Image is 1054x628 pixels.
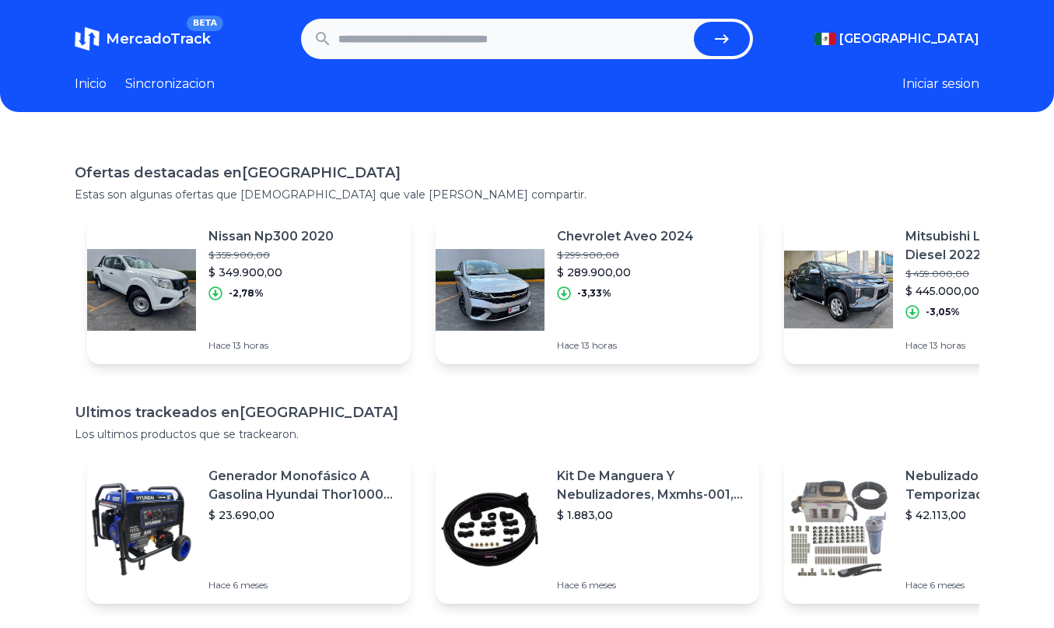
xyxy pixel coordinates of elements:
p: Hace 6 meses [208,579,398,591]
h1: Ultimos trackeados en [GEOGRAPHIC_DATA] [75,402,979,423]
span: BETA [187,16,223,31]
p: $ 1.883,00 [557,507,747,523]
img: Featured image [87,235,196,344]
img: Featured image [436,235,545,344]
img: Mexico [814,33,836,45]
p: $ 349.900,00 [208,265,334,280]
button: Iniciar sesion [902,75,979,93]
a: Featured imageKit De Manguera Y Nebulizadores, Mxmhs-001, 6m, 6 Tees, 8 Bo$ 1.883,00Hace 6 meses [436,454,759,604]
p: -3,33% [577,287,611,300]
span: MercadoTrack [106,30,211,47]
button: [GEOGRAPHIC_DATA] [814,30,979,48]
p: -3,05% [926,306,960,318]
p: -2,78% [229,287,264,300]
a: Featured imageGenerador Monofásico A Gasolina Hyundai Thor10000 P 11.5 Kw$ 23.690,00Hace 6 meses [87,454,411,604]
p: $ 289.900,00 [557,265,694,280]
a: MercadoTrackBETA [75,26,211,51]
a: Featured imageNissan Np300 2020$ 359.900,00$ 349.900,00-2,78%Hace 13 horas [87,215,411,364]
h1: Ofertas destacadas en [GEOGRAPHIC_DATA] [75,162,979,184]
p: $ 23.690,00 [208,507,398,523]
img: MercadoTrack [75,26,100,51]
img: Featured image [436,475,545,584]
a: Featured imageChevrolet Aveo 2024$ 299.900,00$ 289.900,00-3,33%Hace 13 horas [436,215,759,364]
p: Hace 6 meses [557,579,747,591]
a: Inicio [75,75,107,93]
span: [GEOGRAPHIC_DATA] [839,30,979,48]
img: Featured image [784,475,893,584]
a: Sincronizacion [125,75,215,93]
p: Generador Monofásico A Gasolina Hyundai Thor10000 P 11.5 Kw [208,467,398,504]
p: $ 299.900,00 [557,249,694,261]
p: Los ultimos productos que se trackearon. [75,426,979,442]
p: Nissan Np300 2020 [208,227,334,246]
p: Estas son algunas ofertas que [DEMOGRAPHIC_DATA] que vale [PERSON_NAME] compartir. [75,187,979,202]
p: $ 359.900,00 [208,249,334,261]
p: Chevrolet Aveo 2024 [557,227,694,246]
p: Hace 13 horas [208,339,334,352]
img: Featured image [784,235,893,344]
img: Featured image [87,475,196,584]
p: Hace 13 horas [557,339,694,352]
p: Kit De Manguera Y Nebulizadores, Mxmhs-001, 6m, 6 Tees, 8 Bo [557,467,747,504]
